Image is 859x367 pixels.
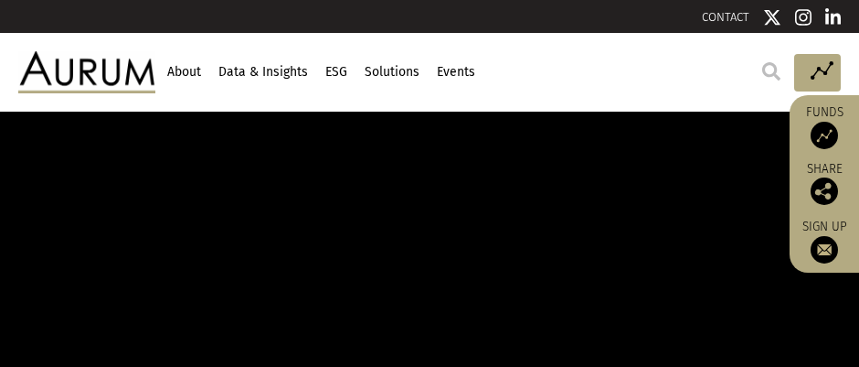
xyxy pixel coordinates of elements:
img: Sign up to our newsletter [811,236,838,264]
img: Access Funds [811,122,838,149]
img: search.svg [762,62,780,81]
a: Data & Insights [216,57,310,88]
img: Instagram icon [795,8,811,27]
img: Twitter icon [763,8,781,27]
img: Linkedin icon [825,8,842,27]
a: Sign up [799,219,850,264]
a: ESG [323,57,349,88]
a: Funds [799,104,850,149]
div: Share [799,163,850,205]
a: About [164,57,203,88]
img: Aurum [18,51,155,92]
a: Solutions [362,57,421,88]
a: Events [434,57,477,88]
a: CONTACT [702,10,749,24]
img: Share this post [811,178,838,205]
